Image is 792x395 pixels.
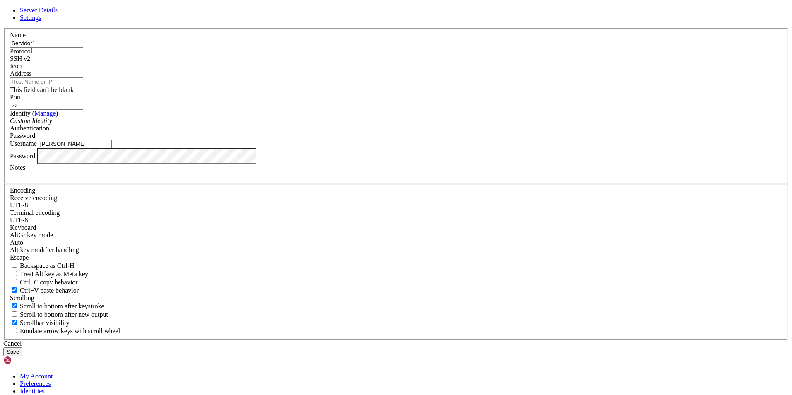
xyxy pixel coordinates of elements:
[20,287,79,294] span: Ctrl+V paste behavior
[10,117,782,125] div: Custom Identity
[10,239,782,246] div: Auto
[10,101,83,110] input: Port Number
[10,132,35,139] span: Password
[10,262,75,269] label: If true, the backspace should send BS ('\x08', aka ^H). Otherwise the backspace key should send '...
[12,263,17,268] input: Backspace as Ctrl-H
[10,110,58,117] label: Identity
[10,55,30,62] span: SSH v2
[10,152,35,159] label: Password
[12,311,17,317] input: Scroll to bottom after new output
[3,356,51,364] img: Shellngn
[10,48,32,55] label: Protocol
[20,303,104,310] span: Scroll to bottom after keystroke
[10,77,83,86] input: Host Name or IP
[12,328,17,333] input: Emulate arrow keys with scroll wheel
[10,224,36,231] label: Keyboard
[20,319,70,326] span: Scrollbar visibility
[20,380,51,387] a: Preferences
[10,303,104,310] label: Whether to scroll to the bottom on any keystroke.
[10,31,26,39] label: Name
[10,70,31,77] label: Address
[10,202,28,209] span: UTF-8
[10,270,88,277] label: Whether the Alt key acts as a Meta key or as a distinct Alt key.
[10,217,782,224] div: UTF-8
[10,125,49,132] label: Authentication
[10,328,120,335] label: When using the alternative screen buffer, and DECCKM (Application Cursor Keys) is active, mouse w...
[10,254,782,261] div: Escape
[10,311,108,318] label: Scroll to bottom after new output.
[10,287,79,294] label: Ctrl+V pastes if true, sends ^V to host if false. Ctrl+Shift+V sends ^V to host if true, pastes i...
[10,319,70,326] label: The vertical scrollbar mode.
[20,14,41,21] a: Settings
[12,271,17,276] input: Treat Alt key as Meta key
[12,320,17,325] input: Scrollbar visibility
[20,388,45,395] a: Identities
[32,110,58,117] span: ( )
[10,39,83,48] input: Server Name
[20,262,75,269] span: Backspace as Ctrl-H
[10,187,35,194] label: Encoding
[10,63,22,70] label: Icon
[12,279,17,284] input: Ctrl+C copy behavior
[10,217,28,224] span: UTF-8
[39,140,112,148] input: Login Username
[10,132,782,140] div: Password
[10,231,53,238] label: Set the expected encoding for data received from the host. If the encodings do not match, visual ...
[10,55,782,63] div: SSH v2
[12,287,17,293] input: Ctrl+V paste behavior
[10,86,782,94] div: This field can't be blank
[20,270,88,277] span: Treat Alt key as Meta key
[3,347,22,356] button: Save
[12,303,17,308] input: Scroll to bottom after keystroke
[10,246,79,253] label: Controls how the Alt key is handled. Escape: Send an ESC prefix. 8-Bit: Add 128 to the typed char...
[20,373,53,380] a: My Account
[10,239,23,246] span: Auto
[10,140,37,147] label: Username
[20,7,58,14] a: Server Details
[20,328,120,335] span: Emulate arrow keys with scroll wheel
[10,254,29,261] span: Escape
[10,209,60,216] label: The default terminal encoding. ISO-2022 enables character map translations (like graphics maps). ...
[34,110,56,117] a: Manage
[3,340,789,347] div: Cancel
[10,294,34,301] label: Scrolling
[10,164,25,171] label: Notes
[10,117,52,124] i: Custom Identity
[10,202,782,209] div: UTF-8
[20,311,108,318] span: Scroll to bottom after new output
[20,279,78,286] span: Ctrl+C copy behavior
[10,94,21,101] label: Port
[10,279,78,286] label: Ctrl-C copies if true, send ^C to host if false. Ctrl-Shift-C sends ^C to host if true, copies if...
[10,194,57,201] label: Set the expected encoding for data received from the host. If the encodings do not match, visual ...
